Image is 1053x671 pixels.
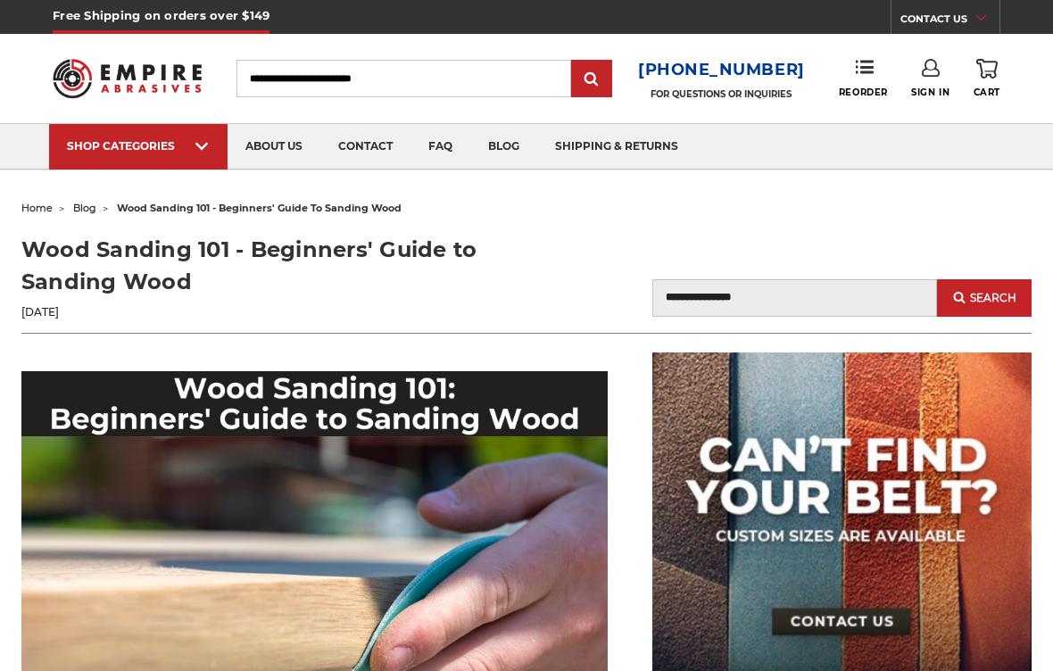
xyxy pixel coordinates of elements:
span: Cart [974,87,1000,98]
p: [DATE] [21,304,514,320]
a: home [21,202,53,214]
div: SHOP CATEGORIES [67,139,210,153]
button: Search [937,279,1032,317]
span: Reorder [839,87,888,98]
a: blog [73,202,96,214]
h1: Wood Sanding 101 - Beginners' Guide to Sanding Wood [21,234,514,298]
a: faq [410,124,470,170]
a: CONTACT US [900,9,999,34]
a: [PHONE_NUMBER] [638,57,805,83]
span: Search [970,292,1016,304]
a: contact [320,124,410,170]
p: FOR QUESTIONS OR INQUIRIES [638,88,805,100]
a: blog [470,124,537,170]
a: about us [228,124,320,170]
a: Cart [974,59,1000,98]
a: Reorder [839,59,888,97]
span: wood sanding 101 - beginners' guide to sanding wood [117,202,402,214]
img: Empire Abrasives [53,49,202,107]
a: shipping & returns [537,124,696,170]
input: Submit [574,62,609,97]
span: Sign In [911,87,949,98]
